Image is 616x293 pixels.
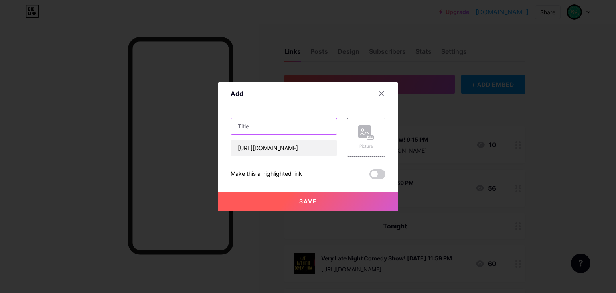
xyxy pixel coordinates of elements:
[358,143,374,149] div: Picture
[218,192,398,211] button: Save
[231,118,337,134] input: Title
[231,169,302,179] div: Make this a highlighted link
[299,198,317,205] span: Save
[231,140,337,156] input: URL
[231,89,243,98] div: Add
